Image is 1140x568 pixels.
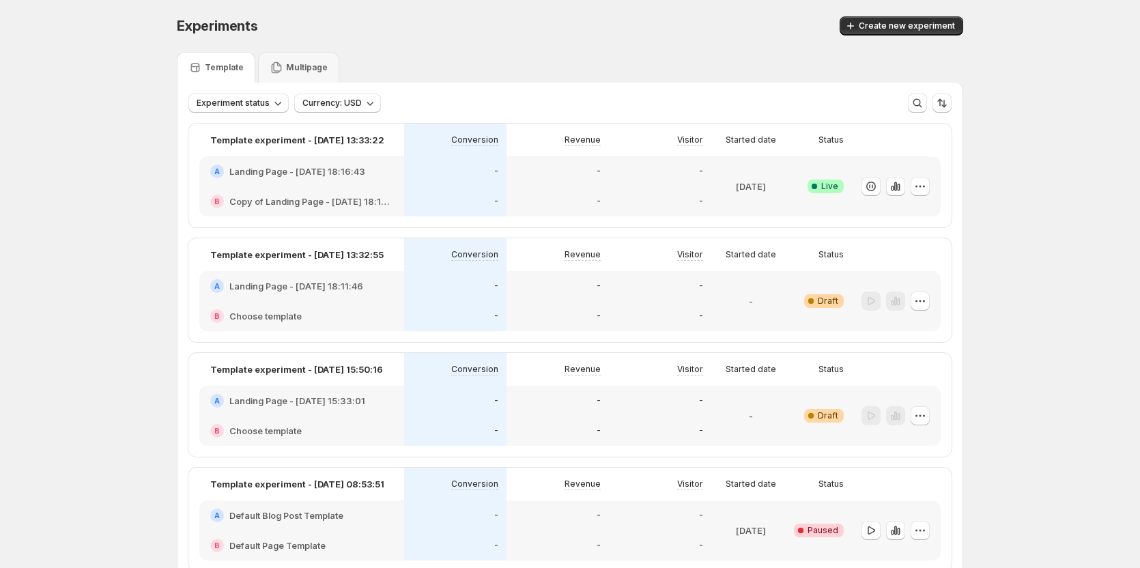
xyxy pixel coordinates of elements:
p: Conversion [451,479,498,489]
p: Multipage [286,62,328,73]
h2: B [214,541,220,550]
span: Create new experiment [859,20,955,31]
p: Status [818,134,844,145]
span: Draft [818,410,838,421]
h2: Default Blog Post Template [229,509,343,522]
p: - [699,395,703,406]
span: Currency: USD [302,98,362,109]
p: - [597,395,601,406]
h2: A [214,282,220,290]
span: Experiment status [197,98,270,109]
span: Paused [808,525,838,536]
p: Conversion [451,364,498,375]
p: - [597,510,601,521]
p: [DATE] [736,524,766,537]
h2: Default Page Template [229,539,326,552]
button: Create new experiment [840,16,963,35]
p: - [494,196,498,207]
span: Draft [818,296,838,307]
h2: Choose template [229,309,302,323]
h2: A [214,397,220,405]
p: - [699,510,703,521]
p: - [699,311,703,322]
p: Visitor [677,249,703,260]
p: - [494,510,498,521]
p: - [699,166,703,177]
p: - [597,166,601,177]
button: Experiment status [188,94,289,113]
p: - [597,540,601,551]
p: Status [818,479,844,489]
p: Visitor [677,479,703,489]
p: Revenue [565,134,601,145]
h2: A [214,511,220,520]
span: Experiments [177,18,258,34]
h2: Choose template [229,424,302,438]
p: Template experiment - [DATE] 15:50:16 [210,363,383,376]
p: - [699,540,703,551]
p: Started date [726,479,776,489]
p: - [597,425,601,436]
p: - [494,540,498,551]
p: - [749,409,753,423]
p: Status [818,364,844,375]
p: - [494,166,498,177]
button: Sort the results [932,94,952,113]
h2: Landing Page - [DATE] 18:11:46 [229,279,363,293]
h2: Landing Page - [DATE] 18:16:43 [229,165,365,178]
p: - [699,425,703,436]
button: Currency: USD [294,94,381,113]
p: Conversion [451,249,498,260]
p: - [597,281,601,292]
h2: Copy of Landing Page - [DATE] 18:16:43 [229,195,393,208]
p: Visitor [677,134,703,145]
p: Started date [726,134,776,145]
h2: Landing Page - [DATE] 15:33:01 [229,394,365,408]
p: Revenue [565,479,601,489]
h2: A [214,167,220,175]
h2: B [214,427,220,435]
p: - [494,395,498,406]
p: Template experiment - [DATE] 13:32:55 [210,248,384,261]
p: - [597,311,601,322]
p: - [597,196,601,207]
p: - [699,196,703,207]
p: Started date [726,364,776,375]
p: - [749,294,753,308]
p: - [494,425,498,436]
p: [DATE] [736,180,766,193]
h2: B [214,197,220,205]
p: Visitor [677,364,703,375]
p: Template [205,62,244,73]
p: - [494,281,498,292]
p: - [494,311,498,322]
p: Conversion [451,134,498,145]
p: Template experiment - [DATE] 13:33:22 [210,133,384,147]
span: Live [821,181,838,192]
p: Template experiment - [DATE] 08:53:51 [210,477,384,491]
p: Revenue [565,364,601,375]
p: - [699,281,703,292]
p: Status [818,249,844,260]
p: Started date [726,249,776,260]
p: Revenue [565,249,601,260]
h2: B [214,312,220,320]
